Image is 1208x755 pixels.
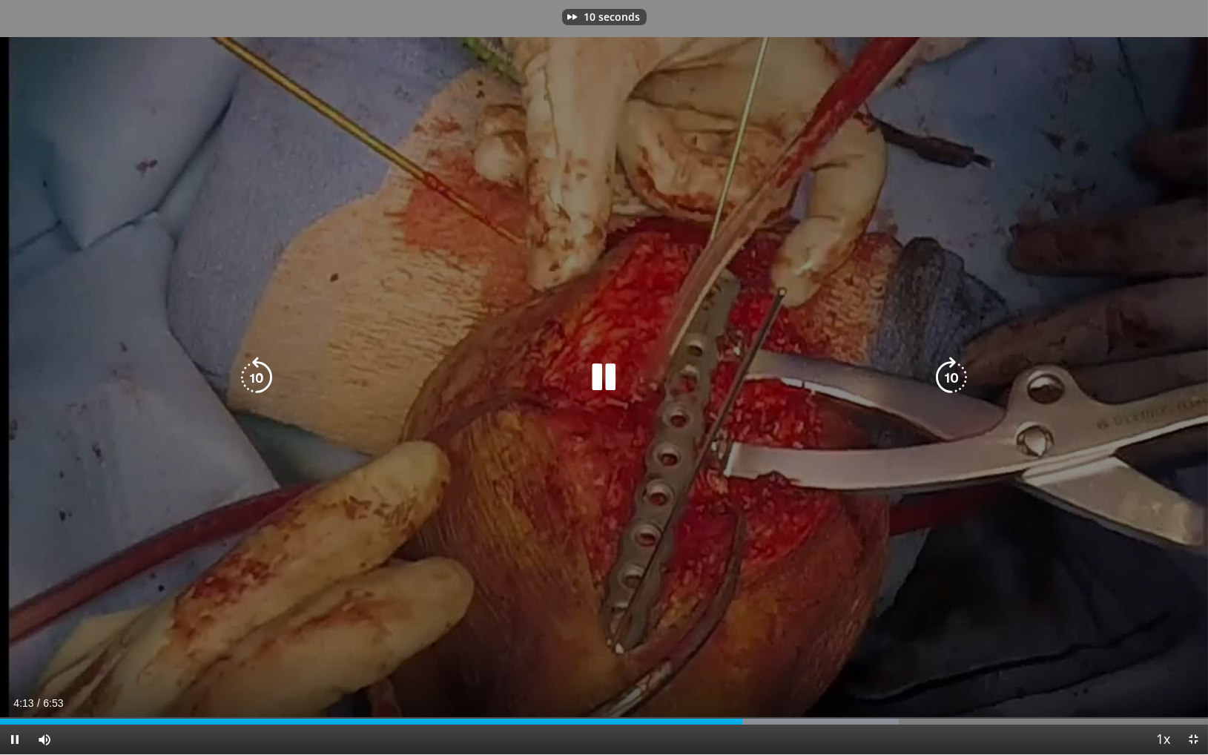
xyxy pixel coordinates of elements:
button: Exit Fullscreen [1178,725,1208,754]
span: 4:13 [13,697,33,709]
button: Playback Rate [1149,725,1178,754]
p: 10 seconds [584,12,641,22]
button: Mute [30,725,59,754]
span: / [37,697,40,709]
span: 6:53 [43,697,63,709]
